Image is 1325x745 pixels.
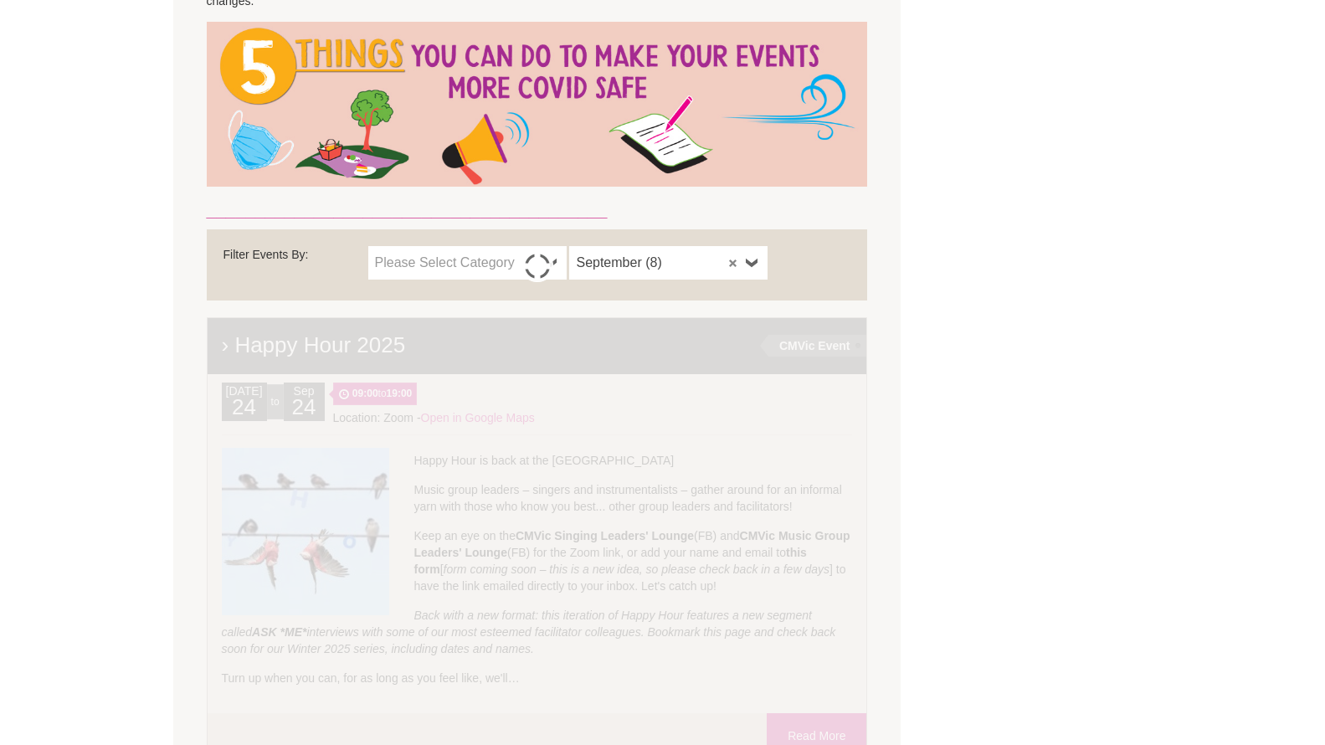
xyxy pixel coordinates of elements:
[284,383,325,421] div: Sep
[387,388,413,399] strong: 19:00
[414,546,807,576] strong: this form
[223,246,368,271] div: Filter Events By:
[205,316,870,374] h2: › Happy Hour 2025
[222,481,853,515] p: Music group leaders – singers and instrumentalists – gather around for an informal yarn with thos...
[267,384,284,419] div: to
[222,609,836,655] em: Back with a new format: this iteration of Happy Hour features a new segment called interviews wit...
[516,529,694,542] strong: CMVic Singing Leaders' Lounge
[222,383,267,421] div: [DATE]
[576,253,739,273] span: September (8)
[779,339,850,352] strong: CMVic Event
[222,527,853,594] p: Keep an eye on the (FB) and (FB) for the Zoom link, or add your name and email to [ ] to have the...
[288,399,321,421] h2: 24
[222,670,853,686] p: Turn up when you can, for as long as you feel like, we'll…
[226,399,263,421] h2: 24
[333,383,418,405] span: to
[352,388,378,399] strong: 09:00
[375,253,538,273] span: Please Select Category
[444,563,829,576] em: form coming soon – this is a new idea, so please check back in a few days
[207,199,868,221] h3: _________________________________________
[222,452,853,469] p: Happy Hour is back at the [GEOGRAPHIC_DATA]
[569,246,768,280] a: September (8)
[222,448,389,615] img: Happy_Hour_sq.jpg
[421,411,535,424] a: Open in Google Maps
[222,409,853,426] div: Location: Zoom -
[368,246,567,280] a: Please Select Category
